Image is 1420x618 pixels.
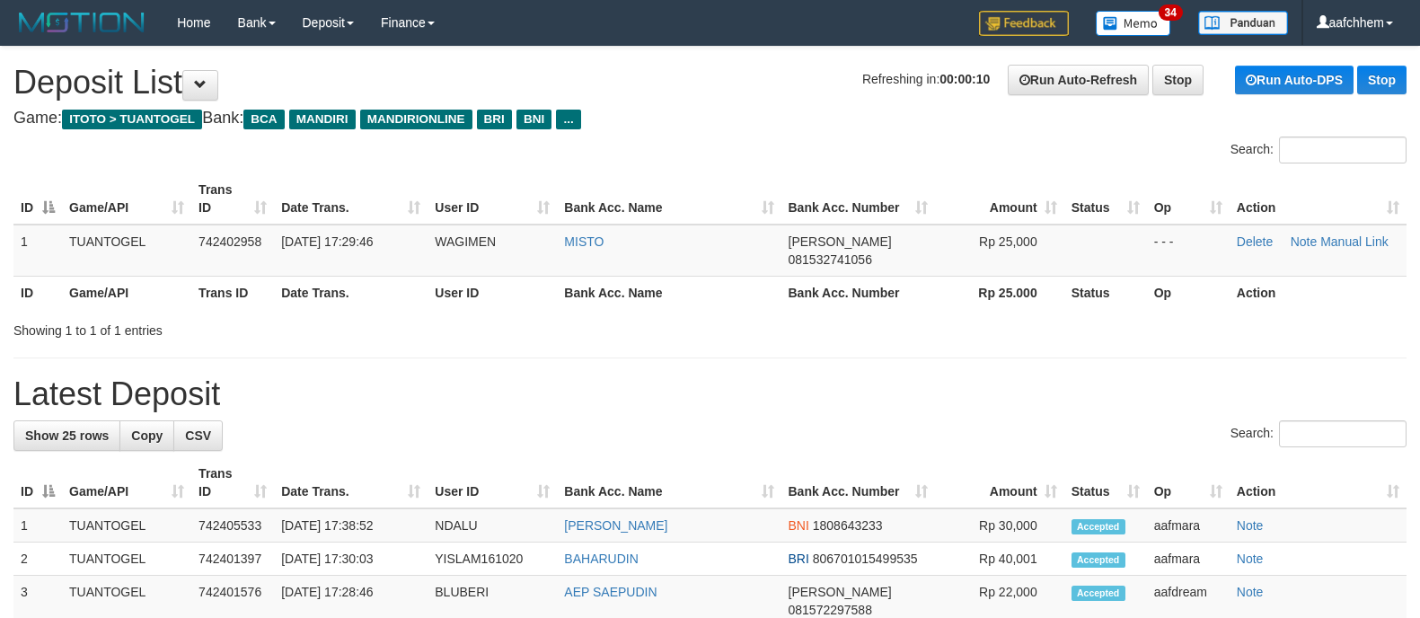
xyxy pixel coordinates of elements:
[939,72,990,86] strong: 00:00:10
[62,276,191,309] th: Game/API
[62,225,191,277] td: TUANTOGEL
[131,428,163,443] span: Copy
[13,314,578,340] div: Showing 1 to 1 of 1 entries
[557,276,781,309] th: Bank Acc. Name
[1064,173,1147,225] th: Status: activate to sort column ascending
[813,552,918,566] span: Copy 806701015499535 to clipboard
[564,552,638,566] a: BAHARUDIN
[564,518,667,533] a: [PERSON_NAME]
[191,173,274,225] th: Trans ID: activate to sort column ascending
[1237,518,1264,533] a: Note
[13,65,1407,101] h1: Deposit List
[477,110,512,129] span: BRI
[281,234,373,249] span: [DATE] 17:29:46
[935,276,1064,309] th: Rp 25.000
[25,428,109,443] span: Show 25 rows
[516,110,551,129] span: BNI
[813,518,883,533] span: Copy 1808643233 to clipboard
[191,543,274,576] td: 742401397
[428,457,557,508] th: User ID: activate to sort column ascending
[1237,552,1264,566] a: Note
[1237,585,1264,599] a: Note
[1072,552,1125,568] span: Accepted
[1235,66,1354,94] a: Run Auto-DPS
[62,508,191,543] td: TUANTOGEL
[435,234,496,249] span: WAGIMEN
[789,252,872,267] span: Copy 081532741056 to clipboard
[274,543,428,576] td: [DATE] 17:30:03
[1147,225,1230,277] td: - - -
[862,72,990,86] span: Refreshing in:
[789,518,809,533] span: BNI
[428,543,557,576] td: YISLAM161020
[198,234,261,249] span: 742402958
[62,457,191,508] th: Game/API: activate to sort column ascending
[1072,519,1125,534] span: Accepted
[1147,543,1230,576] td: aafmara
[13,225,62,277] td: 1
[1279,420,1407,447] input: Search:
[191,457,274,508] th: Trans ID: activate to sort column ascending
[935,508,1064,543] td: Rp 30,000
[935,173,1064,225] th: Amount: activate to sort column ascending
[556,110,580,129] span: ...
[1064,276,1147,309] th: Status
[13,276,62,309] th: ID
[1230,173,1407,225] th: Action: activate to sort column ascending
[428,173,557,225] th: User ID: activate to sort column ascending
[1230,276,1407,309] th: Action
[557,173,781,225] th: Bank Acc. Name: activate to sort column ascending
[289,110,356,129] span: MANDIRI
[1064,457,1147,508] th: Status: activate to sort column ascending
[1320,234,1389,249] a: Manual Link
[1159,4,1183,21] span: 34
[428,508,557,543] td: NDALU
[781,276,935,309] th: Bank Acc. Number
[62,110,202,129] span: ITOTO > TUANTOGEL
[564,585,657,599] a: AEP SAEPUDIN
[781,457,935,508] th: Bank Acc. Number: activate to sort column ascending
[13,457,62,508] th: ID: activate to sort column descending
[1096,11,1171,36] img: Button%20Memo.svg
[789,603,872,617] span: Copy 081572297588 to clipboard
[979,234,1037,249] span: Rp 25,000
[191,276,274,309] th: Trans ID
[935,457,1064,508] th: Amount: activate to sort column ascending
[1291,234,1318,249] a: Note
[360,110,472,129] span: MANDIRIONLINE
[13,173,62,225] th: ID: activate to sort column descending
[789,234,892,249] span: [PERSON_NAME]
[1072,586,1125,601] span: Accepted
[274,173,428,225] th: Date Trans.: activate to sort column ascending
[428,276,557,309] th: User ID
[1230,137,1407,163] label: Search:
[1147,508,1230,543] td: aafmara
[789,585,892,599] span: [PERSON_NAME]
[557,457,781,508] th: Bank Acc. Name: activate to sort column ascending
[243,110,284,129] span: BCA
[1008,65,1149,95] a: Run Auto-Refresh
[935,543,1064,576] td: Rp 40,001
[13,110,1407,128] h4: Game: Bank:
[564,234,604,249] a: MISTO
[1279,137,1407,163] input: Search:
[1147,457,1230,508] th: Op: activate to sort column ascending
[13,9,150,36] img: MOTION_logo.png
[191,508,274,543] td: 742405533
[13,508,62,543] td: 1
[119,420,174,451] a: Copy
[1147,173,1230,225] th: Op: activate to sort column ascending
[274,508,428,543] td: [DATE] 17:38:52
[185,428,211,443] span: CSV
[1357,66,1407,94] a: Stop
[62,543,191,576] td: TUANTOGEL
[1147,276,1230,309] th: Op
[274,276,428,309] th: Date Trans.
[781,173,935,225] th: Bank Acc. Number: activate to sort column ascending
[173,420,223,451] a: CSV
[979,11,1069,36] img: Feedback.jpg
[274,457,428,508] th: Date Trans.: activate to sort column ascending
[13,420,120,451] a: Show 25 rows
[62,173,191,225] th: Game/API: activate to sort column ascending
[13,376,1407,412] h1: Latest Deposit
